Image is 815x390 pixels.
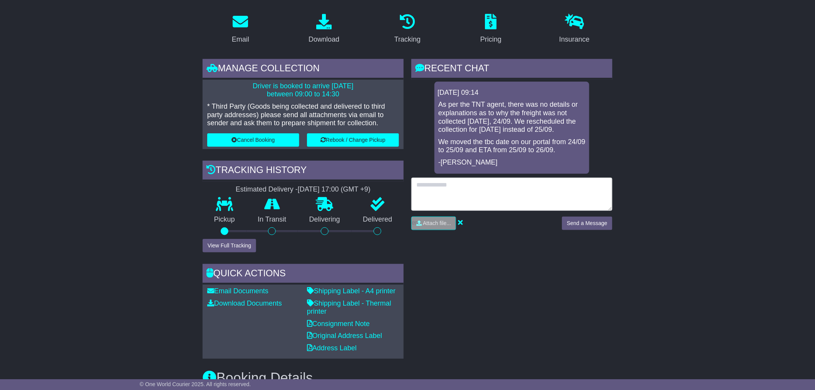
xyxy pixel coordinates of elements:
a: Tracking [389,11,426,47]
div: Estimated Delivery - [203,185,404,194]
p: Pickup [203,215,247,224]
button: View Full Tracking [203,239,256,252]
div: [DATE] 09:14 [438,89,586,97]
button: Send a Message [562,217,612,230]
a: Address Label [307,344,357,352]
a: Shipping Label - Thermal printer [307,299,391,316]
a: Consignment Note [307,320,370,328]
a: Shipping Label - A4 printer [307,287,396,295]
p: Delivered [352,215,404,224]
button: Cancel Booking [207,133,299,147]
div: [DATE] 17:00 (GMT +9) [298,185,371,194]
a: Pricing [475,11,506,47]
div: Download [309,34,339,45]
p: Driver is booked to arrive [DATE] between 09:00 to 14:30 [207,82,399,99]
div: Manage collection [203,59,404,80]
p: * Third Party (Goods being collected and delivered to third party addresses) please send all atta... [207,103,399,128]
div: Insurance [559,34,590,45]
p: Delivering [298,215,352,224]
div: Tracking [394,34,421,45]
span: © One World Courier 2025. All rights reserved. [140,381,251,387]
a: Original Address Label [307,332,382,340]
a: Download Documents [207,299,282,307]
a: Insurance [554,11,595,47]
div: Pricing [480,34,501,45]
p: As per the TNT agent, there was no details or explanations as to why the freight was not collecte... [438,101,585,134]
a: Download [304,11,344,47]
p: We moved the tbc date on our portal from 24/09 to 25/09 and ETA from 25/09 to 26/09. [438,138,585,155]
a: Email Documents [207,287,268,295]
div: Tracking history [203,161,404,182]
a: Email [227,11,254,47]
h3: Booking Details [203,370,612,386]
p: In Transit [247,215,298,224]
div: RECENT CHAT [411,59,612,80]
div: Email [232,34,249,45]
button: Rebook / Change Pickup [307,133,399,147]
p: -[PERSON_NAME] [438,158,585,167]
div: Quick Actions [203,264,404,285]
